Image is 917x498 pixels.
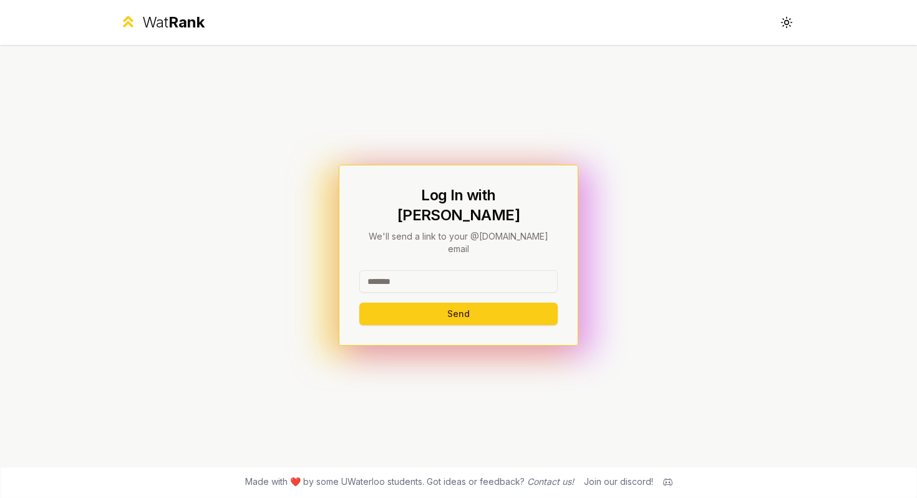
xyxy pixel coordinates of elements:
[119,12,205,32] a: WatRank
[168,13,205,31] span: Rank
[142,12,205,32] div: Wat
[359,185,558,225] h1: Log In with [PERSON_NAME]
[359,230,558,255] p: We'll send a link to your @[DOMAIN_NAME] email
[527,476,574,487] a: Contact us!
[245,476,574,488] span: Made with ❤️ by some UWaterloo students. Got ideas or feedback?
[584,476,653,488] div: Join our discord!
[359,303,558,325] button: Send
